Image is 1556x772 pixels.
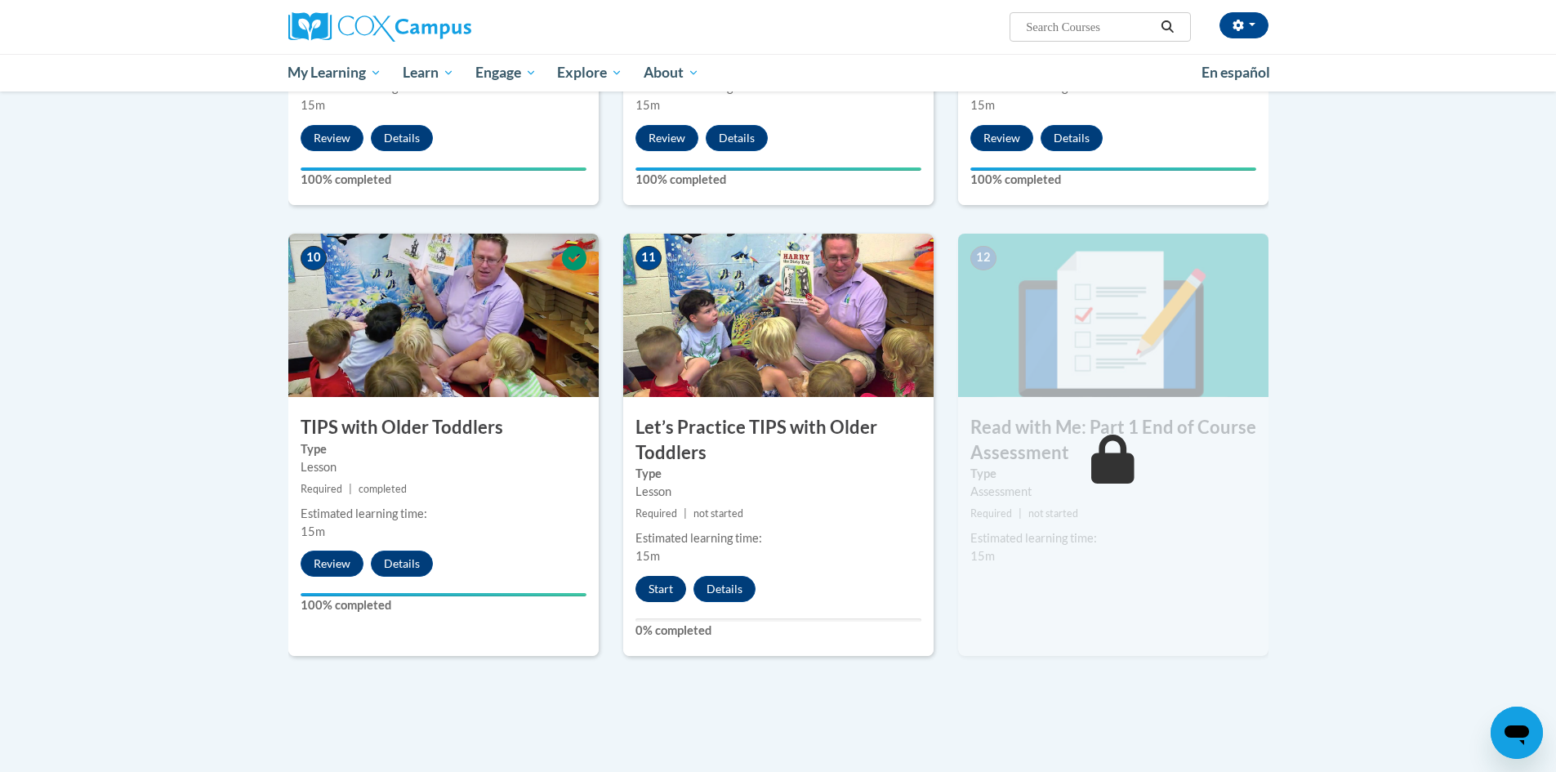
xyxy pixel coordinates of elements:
[301,98,325,112] span: 15m
[392,54,465,91] a: Learn
[475,63,537,83] span: Engage
[301,524,325,538] span: 15m
[301,125,363,151] button: Review
[970,171,1256,189] label: 100% completed
[635,125,698,151] button: Review
[970,549,995,563] span: 15m
[635,576,686,602] button: Start
[635,171,921,189] label: 100% completed
[1155,17,1179,37] button: Search
[288,63,381,83] span: My Learning
[706,125,768,151] button: Details
[635,167,921,171] div: Your progress
[970,167,1256,171] div: Your progress
[301,596,586,614] label: 100% completed
[970,98,995,112] span: 15m
[371,125,433,151] button: Details
[635,622,921,640] label: 0% completed
[635,465,921,483] label: Type
[635,507,677,520] span: Required
[633,54,710,91] a: About
[635,549,660,563] span: 15m
[288,234,599,397] img: Course Image
[970,507,1012,520] span: Required
[693,576,756,602] button: Details
[1202,64,1270,81] span: En español
[301,551,363,577] button: Review
[465,54,547,91] a: Engage
[1024,17,1155,37] input: Search Courses
[970,465,1256,483] label: Type
[301,246,327,270] span: 10
[623,415,934,466] h3: Let’s Practice TIPS with Older Toddlers
[644,63,699,83] span: About
[288,12,599,42] a: Cox Campus
[1028,507,1078,520] span: not started
[301,593,586,596] div: Your progress
[301,505,586,523] div: Estimated learning time:
[693,507,743,520] span: not started
[635,483,921,501] div: Lesson
[1491,707,1543,759] iframe: Button to launch messaging window
[359,483,407,495] span: completed
[301,167,586,171] div: Your progress
[371,551,433,577] button: Details
[1019,507,1022,520] span: |
[970,125,1033,151] button: Review
[1219,12,1268,38] button: Account Settings
[958,415,1268,466] h3: Read with Me: Part 1 End of Course Assessment
[403,63,454,83] span: Learn
[301,483,342,495] span: Required
[349,483,352,495] span: |
[1191,56,1281,90] a: En español
[970,529,1256,547] div: Estimated learning time:
[684,507,687,520] span: |
[970,483,1256,501] div: Assessment
[288,415,599,440] h3: TIPS with Older Toddlers
[1041,125,1103,151] button: Details
[301,440,586,458] label: Type
[635,246,662,270] span: 11
[546,54,633,91] a: Explore
[278,54,393,91] a: My Learning
[301,171,586,189] label: 100% completed
[264,54,1293,91] div: Main menu
[635,529,921,547] div: Estimated learning time:
[301,458,586,476] div: Lesson
[958,234,1268,397] img: Course Image
[557,63,622,83] span: Explore
[970,246,996,270] span: 12
[635,98,660,112] span: 15m
[623,234,934,397] img: Course Image
[288,12,471,42] img: Cox Campus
